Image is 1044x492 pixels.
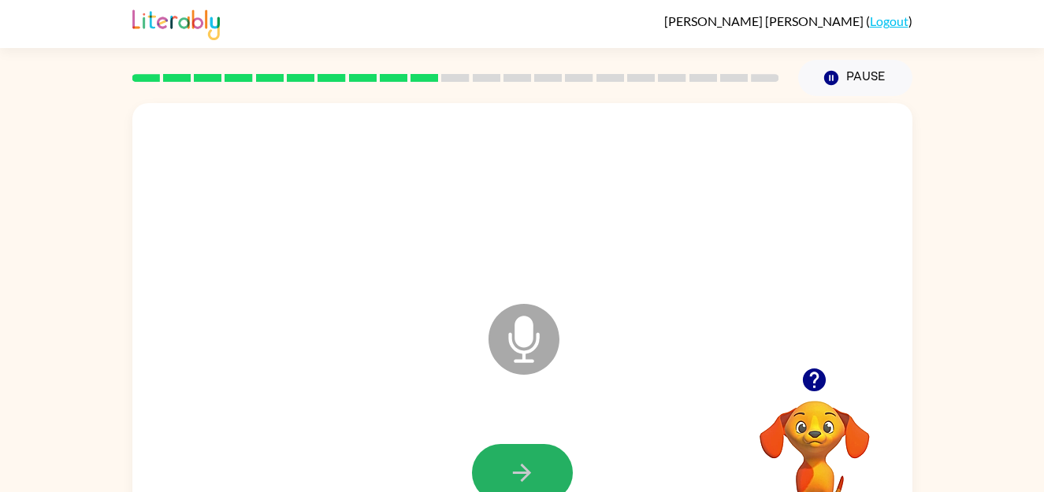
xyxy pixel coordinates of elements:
img: Literably [132,6,220,40]
button: Pause [798,60,912,96]
span: [PERSON_NAME] [PERSON_NAME] [664,13,866,28]
a: Logout [870,13,908,28]
div: ( ) [664,13,912,28]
